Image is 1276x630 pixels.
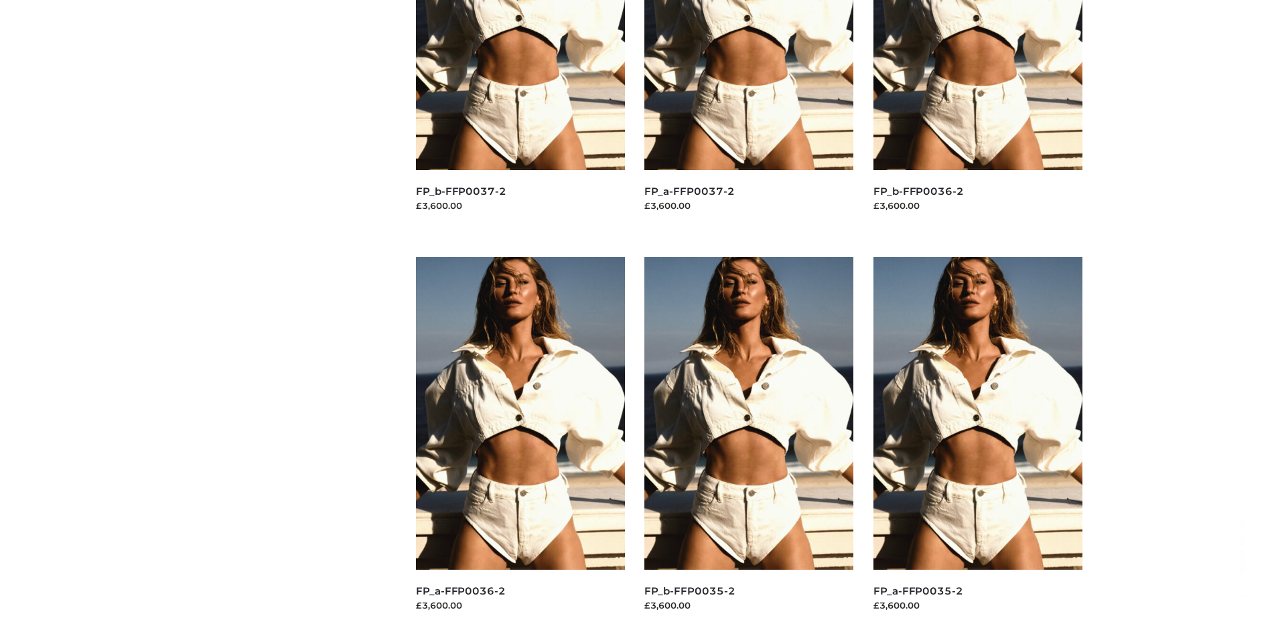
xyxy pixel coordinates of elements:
div: £3,600.00 [644,199,853,212]
div: £3,600.00 [873,599,1082,612]
a: FP_b-FFP0037-2 [416,185,506,198]
a: FP_b-FFP0035-2 [644,584,735,597]
a: FP_a-FFP0035-2 [873,584,963,597]
div: £3,600.00 [644,599,853,612]
a: FP_a-FFP0036-2 [416,584,506,597]
span: Back to top [1226,540,1259,573]
a: FP_b-FFP0036-2 [873,185,964,198]
div: £3,600.00 [873,199,1082,212]
div: £3,600.00 [416,199,625,212]
div: £3,600.00 [416,599,625,612]
a: FP_a-FFP0037-2 [644,185,734,198]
